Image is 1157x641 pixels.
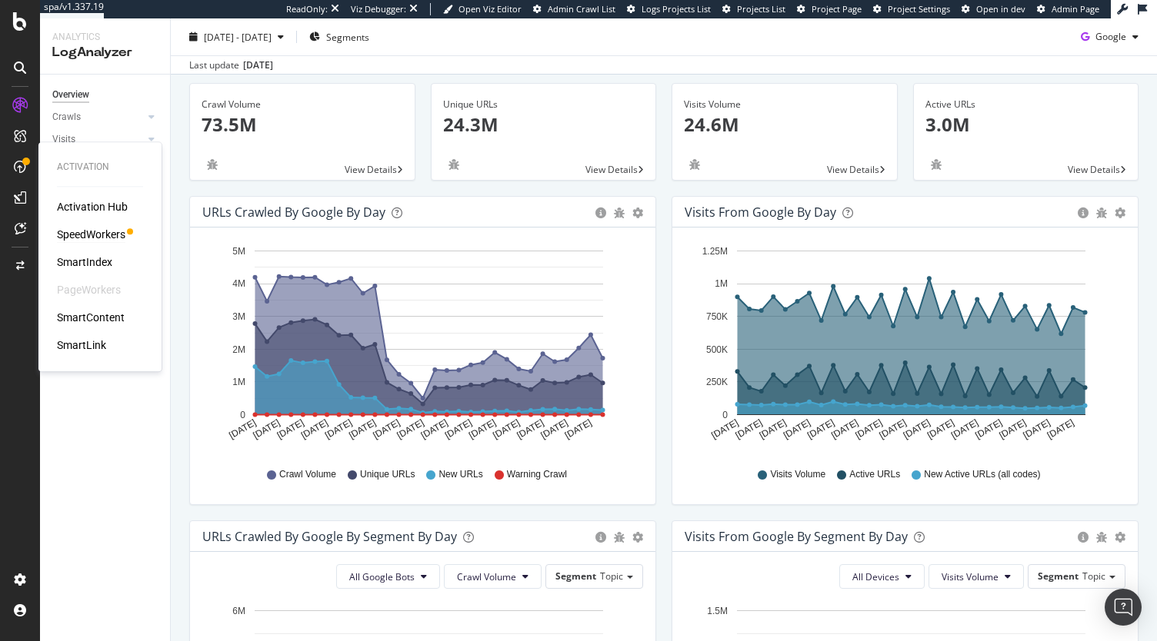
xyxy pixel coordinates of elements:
[349,570,415,583] span: All Google Bots
[189,58,273,72] div: Last update
[1045,417,1076,441] text: [DATE]
[707,606,728,616] text: 1.5M
[706,311,728,322] text: 750K
[323,417,354,441] text: [DATE]
[1095,30,1126,43] span: Google
[371,417,402,441] text: [DATE]
[853,417,884,441] text: [DATE]
[57,199,128,214] div: Activation Hub
[829,417,860,441] text: [DATE]
[805,417,836,441] text: [DATE]
[997,417,1028,441] text: [DATE]
[52,109,81,125] div: Crawls
[797,3,862,15] a: Project Page
[232,246,245,257] text: 5M
[585,163,638,176] span: View Details
[202,529,457,544] div: URLs Crawled by Google By Segment By Day
[709,417,740,441] text: [DATE]
[252,417,282,441] text: [DATE]
[1068,163,1120,176] span: View Details
[702,246,728,257] text: 1.25M
[976,3,1025,15] span: Open in dev
[52,87,159,103] a: Overview
[467,417,498,441] text: [DATE]
[737,3,785,15] span: Projects List
[1082,570,1105,583] span: Topic
[286,3,328,15] div: ReadOnly:
[57,310,125,325] a: SmartContent
[515,417,545,441] text: [DATE]
[706,377,728,387] text: 250K
[614,208,625,218] div: bug
[1075,25,1145,49] button: Google
[52,131,144,148] a: Visits
[52,44,158,61] div: LogAnalyzer
[299,417,330,441] text: [DATE]
[827,163,879,176] span: View Details
[902,417,932,441] text: [DATE]
[548,3,615,15] span: Admin Crawl List
[942,570,999,583] span: Visits Volume
[888,3,950,15] span: Project Settings
[685,240,1120,453] div: A chart.
[202,98,403,111] div: Crawl Volume
[600,570,623,583] span: Topic
[812,3,862,15] span: Project Page
[347,417,378,441] text: [DATE]
[303,25,375,49] button: Segments
[684,98,885,111] div: Visits Volume
[925,111,1127,138] p: 3.0M
[443,98,645,111] div: Unique URLs
[360,468,415,481] span: Unique URLs
[782,417,812,441] text: [DATE]
[632,208,643,218] div: gear
[183,25,290,49] button: [DATE] - [DATE]
[706,344,728,355] text: 500K
[1078,532,1089,543] div: circle-info
[326,30,369,43] span: Segments
[685,204,836,220] div: Visits from Google by day
[839,564,925,589] button: All Devices
[873,3,950,15] a: Project Settings
[1096,532,1107,543] div: bug
[279,468,336,481] span: Crawl Volume
[627,3,711,15] a: Logs Projects List
[57,227,125,242] a: SpeedWorkers
[232,344,245,355] text: 2M
[345,163,397,176] span: View Details
[232,279,245,290] text: 4M
[275,417,306,441] text: [DATE]
[202,240,638,453] svg: A chart.
[202,204,385,220] div: URLs Crawled by Google by day
[1037,3,1099,15] a: Admin Page
[1038,570,1079,583] span: Segment
[202,159,223,170] div: bug
[1078,208,1089,218] div: circle-info
[1105,589,1142,626] div: Open Intercom Messenger
[949,417,980,441] text: [DATE]
[595,208,606,218] div: circle-info
[57,337,106,353] div: SmartLink
[57,282,121,297] div: PageWorkers
[204,30,272,43] span: [DATE] - [DATE]
[925,417,956,441] text: [DATE]
[52,31,158,44] div: Analytics
[685,529,908,544] div: Visits from Google By Segment By Day
[533,3,615,15] a: Admin Crawl List
[1052,3,1099,15] span: Admin Page
[849,468,900,481] span: Active URLs
[491,417,522,441] text: [DATE]
[1115,532,1125,543] div: gear
[443,159,465,170] div: bug
[351,3,406,15] div: Viz Debugger:
[722,3,785,15] a: Projects List
[962,3,1025,15] a: Open in dev
[444,564,542,589] button: Crawl Volume
[722,410,728,420] text: 0
[232,606,245,616] text: 6M
[684,159,705,170] div: bug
